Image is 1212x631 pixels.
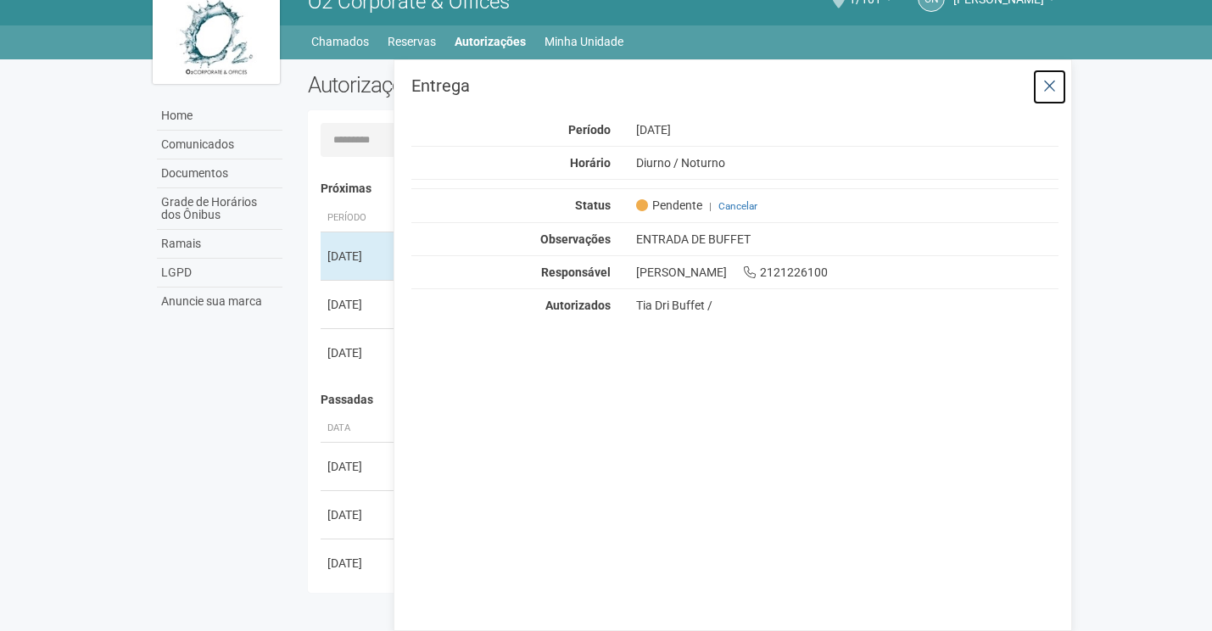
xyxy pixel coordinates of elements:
[321,415,397,443] th: Data
[327,458,390,475] div: [DATE]
[709,200,712,212] span: |
[157,230,282,259] a: Ramais
[568,123,611,137] strong: Período
[157,159,282,188] a: Documentos
[388,30,436,53] a: Reservas
[636,298,1059,313] div: Tia Dri Buffet /
[321,394,1047,406] h4: Passadas
[540,232,611,246] strong: Observações
[623,232,1072,247] div: ENTRADA DE BUFFET
[570,156,611,170] strong: Horário
[545,299,611,312] strong: Autorizados
[157,102,282,131] a: Home
[157,188,282,230] a: Grade de Horários dos Ônibus
[327,248,390,265] div: [DATE]
[575,198,611,212] strong: Status
[321,182,1047,195] h4: Próximas
[311,30,369,53] a: Chamados
[455,30,526,53] a: Autorizações
[541,265,611,279] strong: Responsável
[623,265,1072,280] div: [PERSON_NAME] 2121226100
[327,555,390,572] div: [DATE]
[545,30,623,53] a: Minha Unidade
[623,122,1072,137] div: [DATE]
[718,200,757,212] a: Cancelar
[308,72,671,98] h2: Autorizações
[623,155,1072,170] div: Diurno / Noturno
[327,344,390,361] div: [DATE]
[327,296,390,313] div: [DATE]
[157,259,282,288] a: LGPD
[157,288,282,315] a: Anuncie sua marca
[327,506,390,523] div: [DATE]
[636,198,702,213] span: Pendente
[157,131,282,159] a: Comunicados
[321,204,397,232] th: Período
[411,77,1058,94] h3: Entrega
